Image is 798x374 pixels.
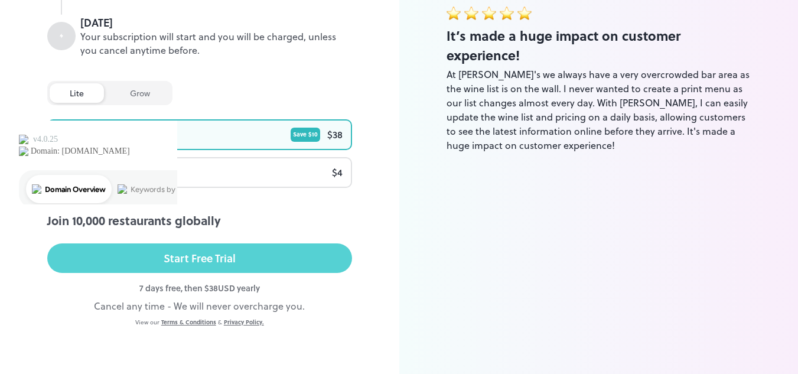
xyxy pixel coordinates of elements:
[47,282,352,294] div: 7 days free, then $ 38 USD yearly
[482,6,496,20] img: star
[31,31,130,40] div: Domain: [DOMAIN_NAME]
[224,318,264,326] a: Privacy Policy.
[447,26,751,65] div: It’s made a huge impact on customer experience!
[500,6,514,20] img: star
[161,318,216,326] a: Terms & Conditions
[32,69,41,78] img: tab_domain_overview_orange.svg
[131,70,199,77] div: Keywords by Traffic
[19,19,28,28] img: logo_orange.svg
[110,83,170,103] div: grow
[50,83,104,103] div: lite
[45,70,106,77] div: Domain Overview
[327,128,343,142] div: $ 38
[447,67,751,152] div: At [PERSON_NAME]'s we always have a very overcrowded bar area as the wine list is on the wall. I ...
[47,212,352,229] div: Join 10,000 restaurants globally
[118,69,127,78] img: tab_keywords_by_traffic_grey.svg
[47,299,352,313] div: Cancel any time - We will never overcharge you.
[80,30,352,57] div: Your subscription will start and you will be charged, unless you cancel anytime before.
[33,19,58,28] div: v 4.0.25
[164,249,236,267] div: Start Free Trial
[517,6,532,20] img: star
[291,128,320,142] div: Save $ 10
[47,318,352,327] div: View our &
[19,31,28,40] img: website_grey.svg
[447,6,461,20] img: star
[47,243,352,273] button: Start Free Trial
[464,6,478,20] img: star
[80,15,352,30] div: [DATE]
[332,165,343,180] div: $ 4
